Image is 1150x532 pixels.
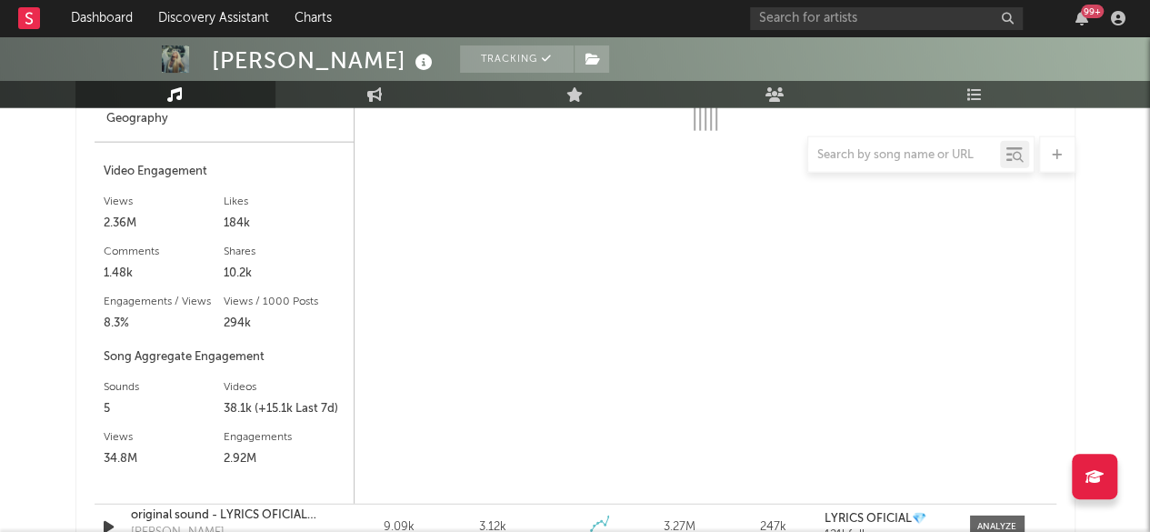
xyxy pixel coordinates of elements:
button: 99+ [1075,11,1088,25]
div: Comments [104,241,225,263]
div: Views [104,427,225,448]
div: 99 + [1081,5,1104,18]
a: original sound - LYRICS OFICIAL💎 [131,507,321,525]
div: 5 [104,398,225,420]
div: Engagements / Views [104,291,225,313]
div: Shares [224,241,345,263]
div: Views / 1000 Posts [224,291,345,313]
div: 2.36M [104,213,225,235]
div: Sounds [104,376,225,398]
div: 34.8M [104,448,225,470]
div: 1.48k [104,263,225,285]
input: Search by song name or URL [808,148,1000,163]
input: Search for artists [750,7,1023,30]
div: Song Aggregate Engagement [104,346,345,368]
div: 8.3% [104,313,225,335]
div: Videos [224,376,345,398]
div: 184k [224,213,345,235]
div: Engagements [224,427,345,448]
button: Tracking [460,45,574,73]
div: Likes [224,191,345,213]
div: [PERSON_NAME] [212,45,437,75]
a: LYRICS OFICIAL💎 [825,513,951,526]
div: Geography [95,96,354,143]
strong: LYRICS OFICIAL💎 [825,513,926,525]
div: 38.1k (+15.1k Last 7d) [224,398,345,420]
div: 10.2k [224,263,345,285]
div: 2.92M [224,448,345,470]
div: 294k [224,313,345,335]
div: Views [104,191,225,213]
